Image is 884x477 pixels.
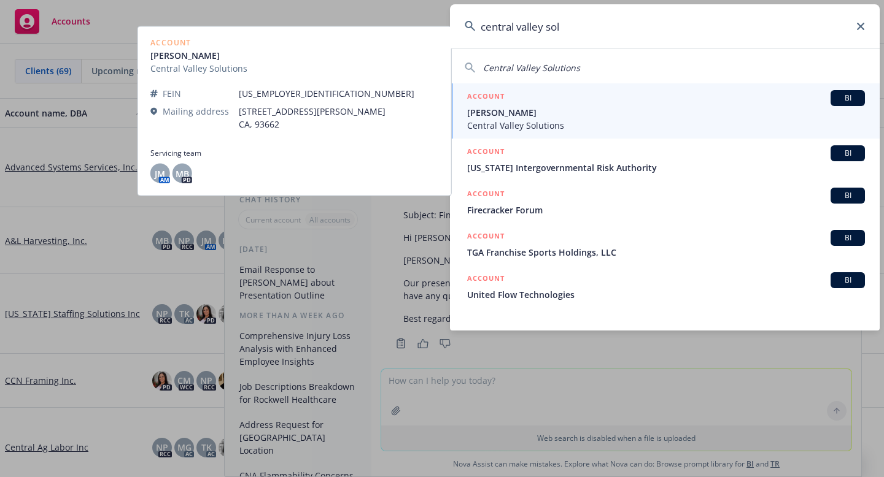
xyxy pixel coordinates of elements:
[467,106,865,119] span: [PERSON_NAME]
[450,83,880,139] a: ACCOUNTBI[PERSON_NAME]Central Valley Solutions
[450,223,880,265] a: ACCOUNTBITGA Franchise Sports Holdings, LLC
[836,232,860,243] span: BI
[836,148,860,159] span: BI
[450,4,880,48] input: Search...
[467,204,865,216] span: Firecracker Forum
[836,93,860,104] span: BI
[467,246,865,259] span: TGA Franchise Sports Holdings, LLC
[467,288,865,301] span: United Flow Technologies
[483,62,580,74] span: Central Valley Solutions
[836,275,860,286] span: BI
[467,161,865,174] span: [US_STATE] Intergovernmental Risk Authority
[467,230,505,245] h5: ACCOUNT
[450,181,880,223] a: ACCOUNTBIFirecracker Forum
[450,265,880,308] a: ACCOUNTBIUnited Flow Technologies
[450,139,880,181] a: ACCOUNTBI[US_STATE] Intergovernmental Risk Authority
[467,145,505,160] h5: ACCOUNT
[467,188,505,202] h5: ACCOUNT
[467,90,505,105] h5: ACCOUNT
[467,272,505,287] h5: ACCOUNT
[467,119,865,132] span: Central Valley Solutions
[836,190,860,201] span: BI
